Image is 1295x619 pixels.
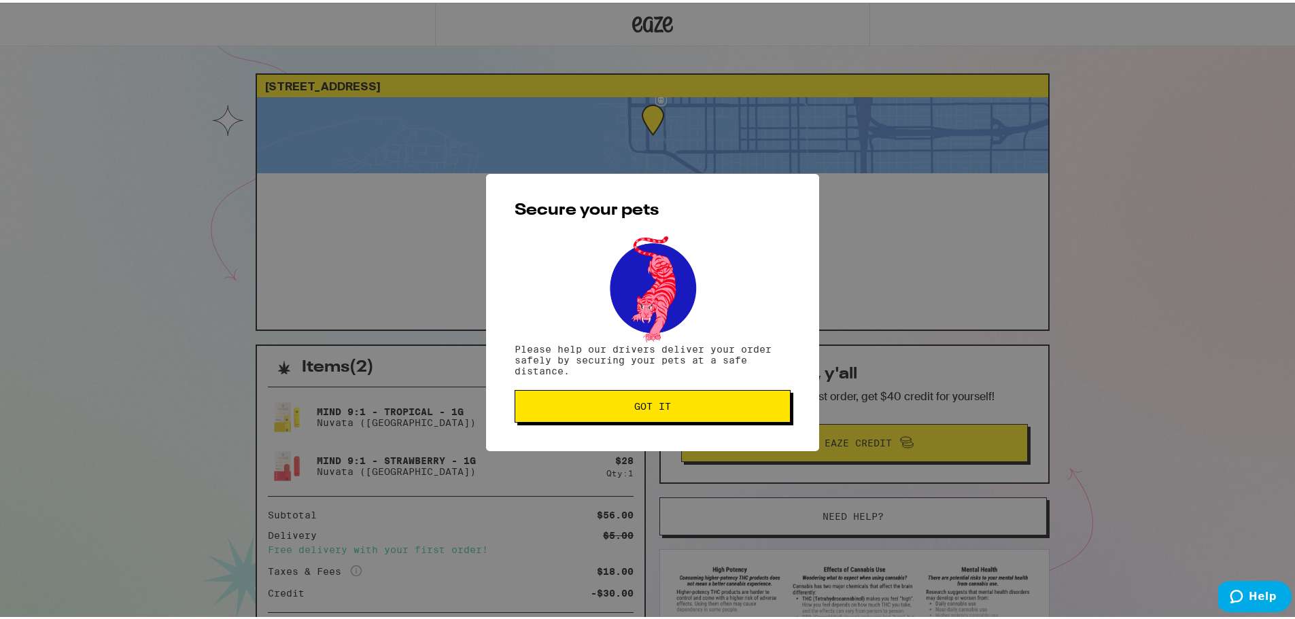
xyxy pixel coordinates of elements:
[597,230,708,341] img: pets
[515,200,791,216] h2: Secure your pets
[515,387,791,420] button: Got it
[515,341,791,374] p: Please help our drivers deliver your order safely by securing your pets at a safe distance.
[634,399,671,408] span: Got it
[1218,578,1292,612] iframe: Opens a widget where you can find more information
